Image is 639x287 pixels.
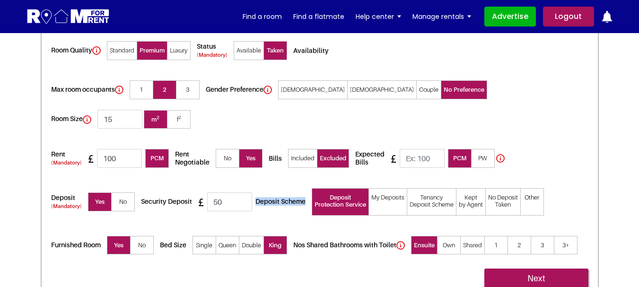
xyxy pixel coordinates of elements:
span: 3 [531,236,554,255]
span: m [144,110,167,129]
span: Queen [216,236,239,255]
a: Find a flatmate [293,9,344,24]
span: Luxury [167,41,191,60]
a: Help center [356,9,401,24]
img: info.svg [83,115,91,124]
span: Premium [137,41,167,60]
span: King [263,236,287,255]
span: Ensuite [411,236,438,255]
img: info.svg [92,46,101,55]
sup: 2 [157,115,159,120]
span: No Deposit Taken [485,188,521,216]
span: Tenancy Deposit Scheme [407,188,456,216]
input: Ex: 15 [97,110,142,129]
img: Euro [198,199,204,206]
h5: Availability [293,47,333,55]
span: 3 [176,80,200,99]
span: Yes [107,236,131,255]
span: PCM [448,149,472,168]
span: Single [193,236,216,255]
span: No [216,149,239,168]
a: Find a room [243,9,282,24]
small: (Mandatory) [51,159,82,166]
h5: Room Quality [51,46,105,55]
span: No [130,236,154,255]
small: (Mandatory) [51,203,82,209]
img: Euro [88,155,94,163]
input: Ex: 100 [400,149,445,168]
img: Euro [391,155,396,163]
h5: Rent Negotiable [175,150,214,166]
h5: Nos Shared Bathrooms with Toilet [293,241,410,250]
span: No Preference [441,80,487,99]
a: Logout [543,7,594,26]
img: Logo for Room for Rent, featuring a welcoming design with a house icon and modern typography [26,8,110,26]
span: Shared [460,236,485,255]
span: f [167,110,191,129]
span: Kept by Agent [456,188,486,216]
span: No [111,192,135,211]
h5: Rent [51,150,87,166]
img: info.svg [115,86,123,94]
span: Included [288,149,317,168]
span: 2 [153,80,176,99]
span: [DEMOGRAPHIC_DATA] [347,80,417,99]
h5: Gender Preference [206,86,277,94]
h5: Bills [269,155,287,163]
span: 1 [484,236,508,255]
span: Excluded [317,149,349,168]
h5: Max room occupants [51,86,128,94]
h5: Bed Size [160,241,191,249]
span: PCM [145,149,169,168]
h5: Status [197,43,232,59]
input: Ex: 100 [97,149,142,168]
span: Deposit Protection Service [312,188,369,216]
img: info.svg [496,154,505,163]
span: PW [471,149,495,168]
span: Other [520,188,544,216]
h5: Expected Bills [355,150,389,166]
span: Own [437,236,461,255]
span: [DEMOGRAPHIC_DATA] [278,80,348,99]
h5: Security Deposit [141,198,197,206]
h5: Furnished Room [51,241,105,249]
h5: Deposit [51,194,87,210]
span: Available [234,41,264,60]
input: Ex: 100 [207,192,252,211]
a: Manage rentals [412,9,471,24]
img: info.svg [396,241,405,250]
img: info.svg [263,86,272,94]
span: My Deposits [368,188,407,216]
sup: 2 [178,115,181,120]
img: ic-notification [601,11,613,23]
span: Yes [88,192,112,211]
span: 2 [508,236,531,255]
span: Yes [239,149,263,168]
span: 3+ [554,236,578,255]
span: Double [239,236,264,255]
span: Standard [107,41,137,60]
small: (Mandatory) [197,52,228,58]
h5: Room Size [51,115,96,123]
span: Couple [416,80,441,99]
a: Advertise [484,7,536,26]
span: 1 [130,80,153,99]
h5: Deposit Scheme [255,198,310,206]
span: Taken [263,41,287,60]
